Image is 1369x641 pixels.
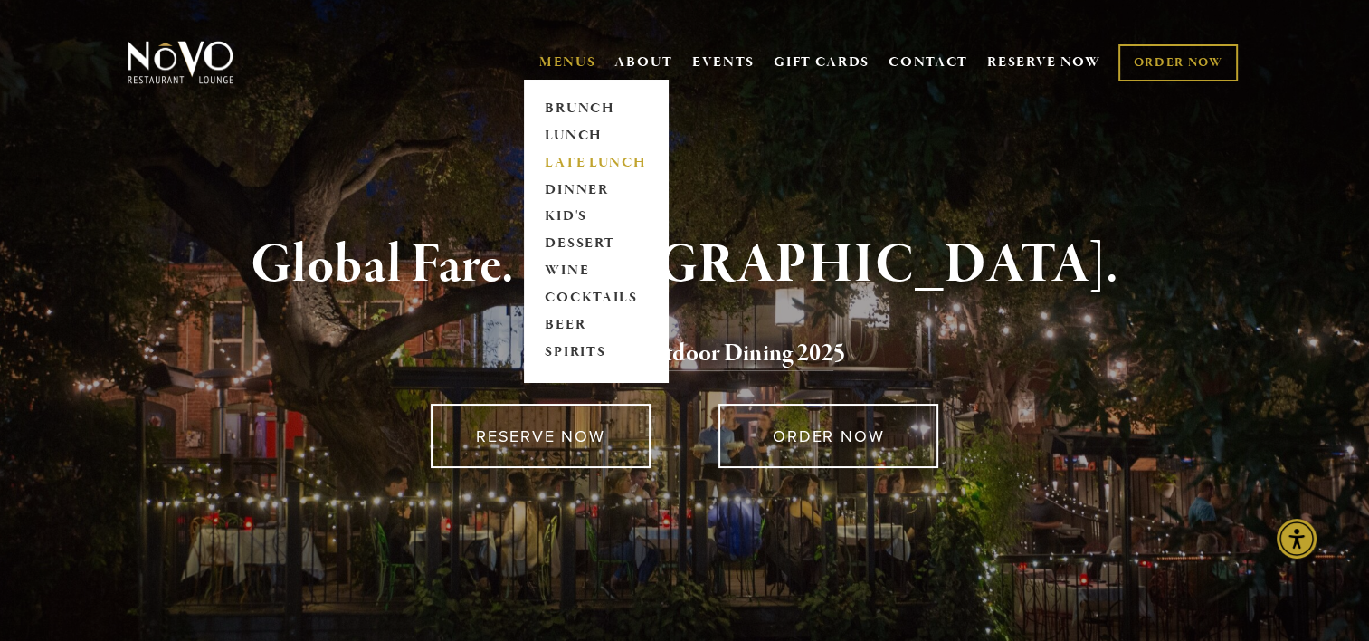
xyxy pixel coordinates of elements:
a: DINNER [539,177,652,204]
a: ORDER NOW [718,404,938,468]
a: BRUNCH [539,95,652,122]
a: LATE LUNCH [539,149,652,177]
a: RESERVE NOW [987,45,1101,80]
a: RESERVE NOW [431,404,651,468]
div: Accessibility Menu [1277,519,1317,559]
img: Novo Restaurant &amp; Lounge [124,40,237,85]
a: KID'S [539,204,652,231]
a: ORDER NOW [1118,44,1237,81]
strong: Global Fare. [GEOGRAPHIC_DATA]. [251,231,1118,300]
a: CONTACT [889,45,968,80]
a: COCKTAILS [539,285,652,312]
h2: 5 [157,335,1212,373]
a: EVENTS [692,53,755,72]
a: LUNCH [539,122,652,149]
a: MENUS [539,53,596,72]
a: DESSERT [539,231,652,258]
a: BEER [539,312,652,340]
a: Voted Best Outdoor Dining 202 [524,338,833,372]
a: WINE [539,258,652,285]
a: SPIRITS [539,340,652,367]
a: GIFT CARDS [774,45,870,80]
a: ABOUT [614,53,673,72]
